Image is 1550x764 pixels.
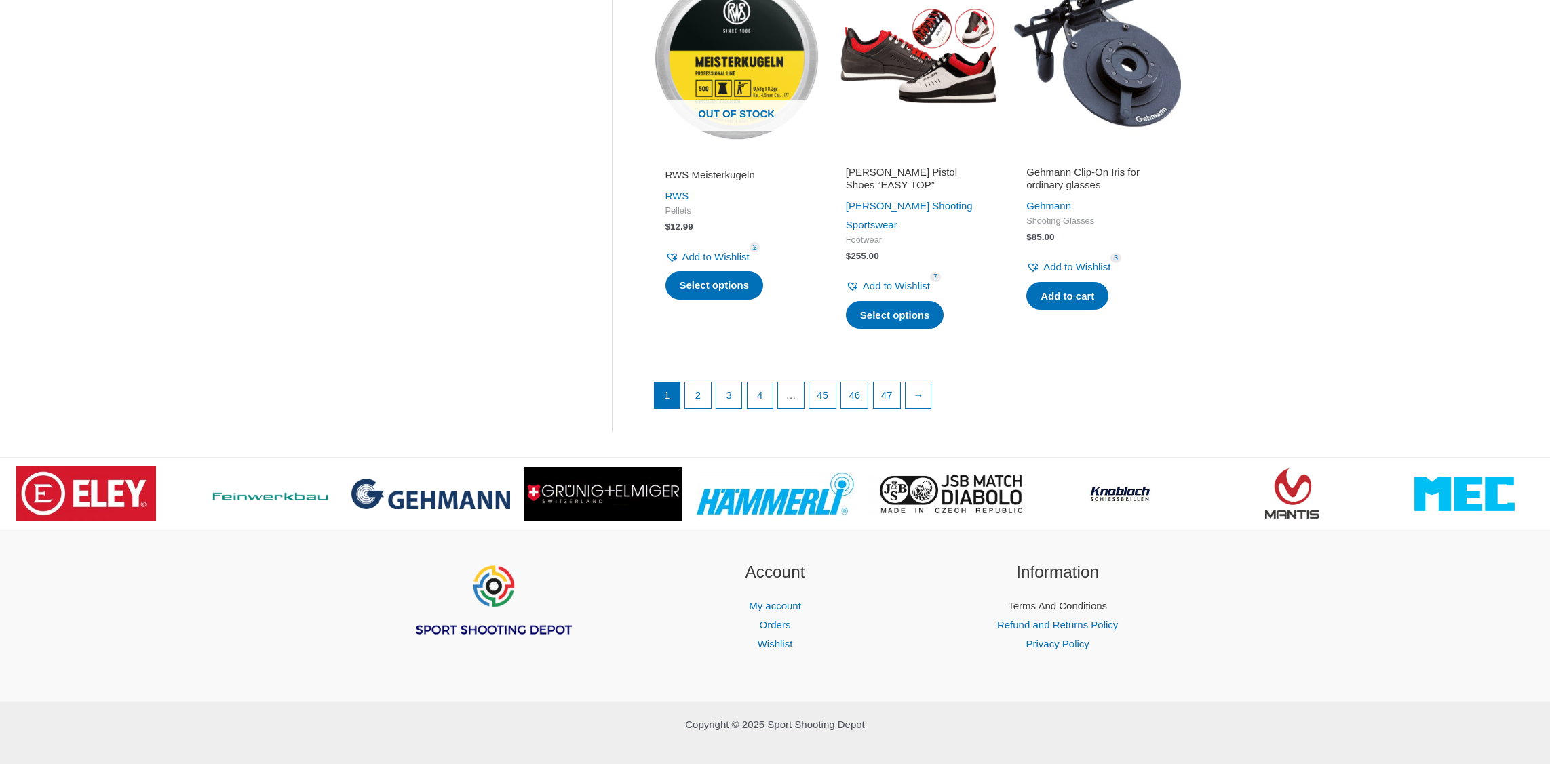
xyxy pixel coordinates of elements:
aside: Footer Widget 2 [651,560,899,653]
span: $ [846,251,851,261]
a: [PERSON_NAME] Pistol Shoes “EASY TOP” [846,165,988,197]
a: Gehmann [1026,200,1071,212]
a: Add to Wishlist [1026,258,1110,277]
nav: Account [651,597,899,654]
bdi: 12.99 [665,222,693,232]
a: My account [749,600,801,611]
a: RWS [665,190,689,201]
bdi: 255.00 [846,251,879,261]
h2: Account [651,560,899,585]
aside: Footer Widget 1 [368,560,617,670]
a: Page 3 [716,382,742,408]
span: … [778,382,804,408]
span: 3 [1110,253,1121,263]
h2: Information [933,560,1182,585]
a: [PERSON_NAME] Shooting Sportswear [846,200,973,230]
a: Page 47 [874,382,900,408]
span: $ [665,222,671,232]
nav: Information [933,597,1182,654]
a: Wishlist [758,638,793,649]
span: Footwear [846,235,988,246]
a: RWS Meisterkugeln [665,168,808,186]
a: Page 2 [685,382,711,408]
a: Privacy Policy [1026,638,1089,649]
iframe: Customer reviews powered by Trustpilot [665,149,808,165]
a: Add to Wishlist [665,247,750,266]
span: $ [1026,232,1032,242]
span: > [1530,477,1543,490]
a: Add to Wishlist [846,277,930,296]
a: Refund and Returns Policy [997,619,1118,630]
iframe: Customer reviews powered by Trustpilot [846,149,988,165]
aside: Footer Widget 3 [933,560,1182,653]
a: Gehmann Clip-On Iris for ordinary glasses [1026,165,1169,197]
a: Orders [760,619,791,630]
a: Terms And Conditions [1008,600,1107,611]
span: Pellets [665,205,808,217]
span: Add to Wishlist [863,280,930,291]
bdi: 85.00 [1026,232,1054,242]
iframe: Customer reviews powered by Trustpilot [1026,149,1169,165]
a: Add to cart: “Gehmann Clip-On Iris for ordinary glasses” [1026,282,1108,310]
a: Select options for “SAUER Pistol Shoes "EASY TOP"” [846,301,944,329]
a: → [906,382,931,408]
h2: [PERSON_NAME] Pistol Shoes “EASY TOP” [846,165,988,192]
img: brand logo [16,466,155,521]
h2: Gehmann Clip-On Iris for ordinary glasses [1026,165,1169,192]
p: Copyright © 2025 Sport Shooting Depot [368,715,1182,734]
a: Page 46 [841,382,868,408]
span: 2 [750,242,760,252]
span: Page 1 [655,382,680,408]
a: Page 4 [748,382,773,408]
span: Add to Wishlist [682,251,750,262]
span: Add to Wishlist [1043,261,1110,273]
span: 7 [930,272,941,282]
nav: Product Pagination [653,382,1182,416]
a: Page 45 [809,382,836,408]
span: Shooting Glasses [1026,216,1169,227]
span: Out of stock [663,100,810,131]
h2: RWS Meisterkugeln [665,168,808,182]
a: Select options for “RWS Meisterkugeln” [665,271,764,300]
